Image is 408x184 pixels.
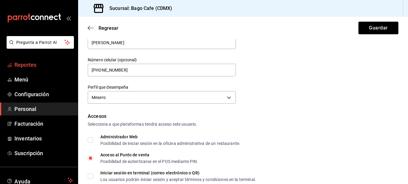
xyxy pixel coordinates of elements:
div: Accesos [88,113,398,120]
div: Posibilidad de iniciar sesión en la oficina administrativa de un restaurante. [100,141,240,146]
a: Pregunta a Parrot AI [4,44,74,50]
label: Número celular (opcional) [88,58,236,62]
span: Configuración [14,90,73,98]
span: Facturación [14,120,73,128]
div: Iniciar sesión en terminal (correo electrónico o QR) [100,171,256,175]
div: Los usuarios podrán iniciar sesión y aceptar términos y condiciones en la terminal. [100,177,256,182]
button: Pregunta a Parrot AI [7,36,74,49]
span: Regresar [99,25,118,31]
div: Administrador Web [100,135,240,139]
div: Acceso al Punto de venta [100,153,198,157]
div: Posibilidad de autenticarse en el POS mediante PIN. [100,159,198,164]
div: Selecciona a que plataformas tendrá acceso este usuario. [88,121,398,127]
button: open_drawer_menu [66,16,71,20]
button: Guardar [358,22,398,34]
h3: Sucursal: Bago Cafe (CDMX) [105,5,172,12]
span: Menú [14,75,73,84]
span: Personal [14,105,73,113]
label: Perfil que desempeña [88,85,236,89]
button: Regresar [88,25,118,31]
span: Ayuda [14,177,65,184]
span: Pregunta a Parrot AI [16,39,65,46]
span: Reportes [14,61,73,69]
span: Suscripción [14,149,73,157]
div: Mesero [88,91,236,104]
span: Inventarios [14,134,73,143]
